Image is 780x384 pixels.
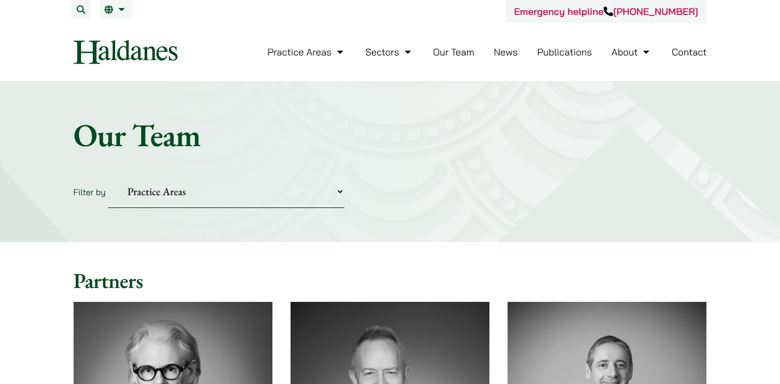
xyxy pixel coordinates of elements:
h1: Our Team [74,116,707,154]
a: Emergency helpline[PHONE_NUMBER] [514,5,698,18]
img: Logo of Haldanes [74,40,178,64]
a: Our Team [433,46,474,58]
a: Contact [672,46,707,58]
a: News [494,46,518,58]
a: Publications [537,46,592,58]
a: About [612,46,652,58]
a: Sectors [365,46,413,58]
a: Practice Areas [268,46,346,58]
label: Filter by [74,187,106,197]
h2: Partners [74,268,707,293]
a: EN [104,5,127,14]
